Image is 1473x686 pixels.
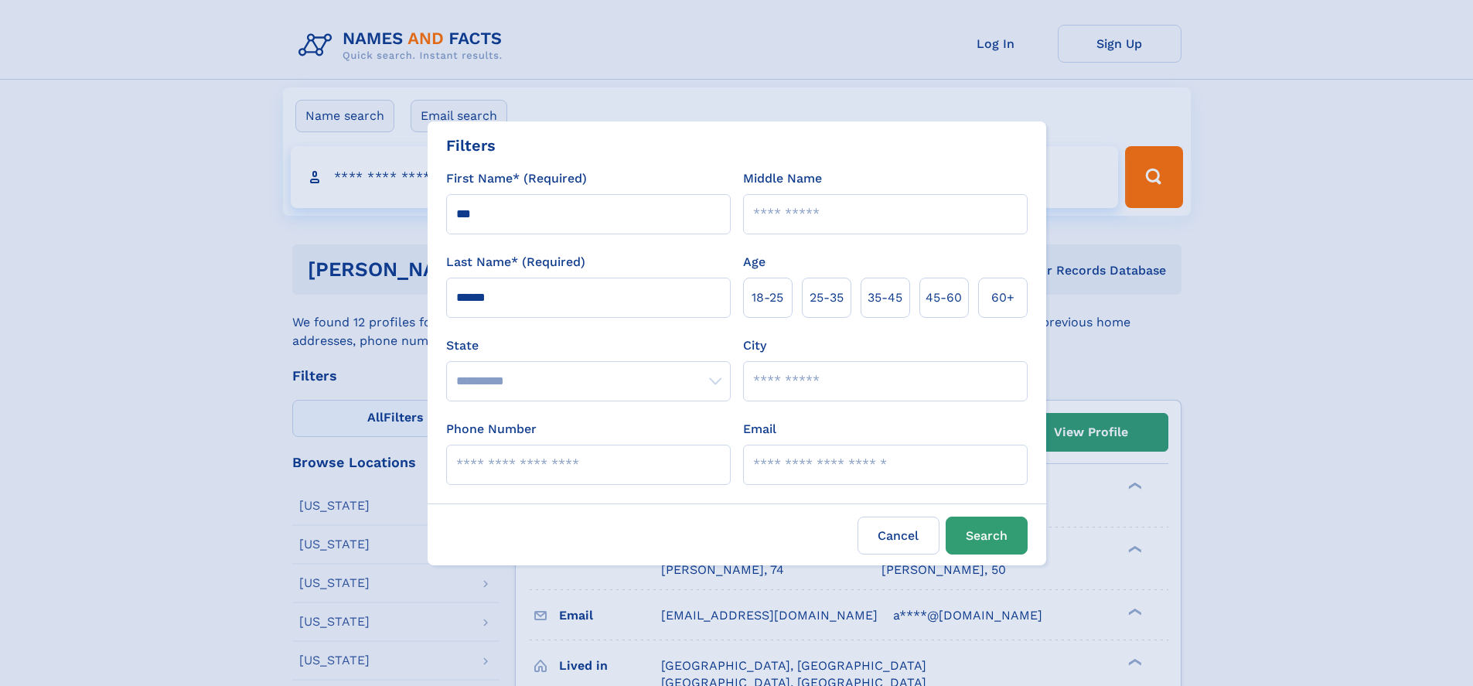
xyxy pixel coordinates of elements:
span: 35‑45 [868,288,902,307]
label: Cancel [858,517,939,555]
label: Phone Number [446,420,537,439]
label: First Name* (Required) [446,169,587,188]
label: Middle Name [743,169,822,188]
span: 45‑60 [926,288,962,307]
button: Search [946,517,1028,555]
label: Email [743,420,776,439]
div: Filters [446,134,496,157]
label: State [446,336,731,355]
span: 18‑25 [752,288,783,307]
label: City [743,336,766,355]
label: Age [743,253,765,271]
label: Last Name* (Required) [446,253,585,271]
span: 60+ [991,288,1014,307]
span: 25‑35 [810,288,844,307]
